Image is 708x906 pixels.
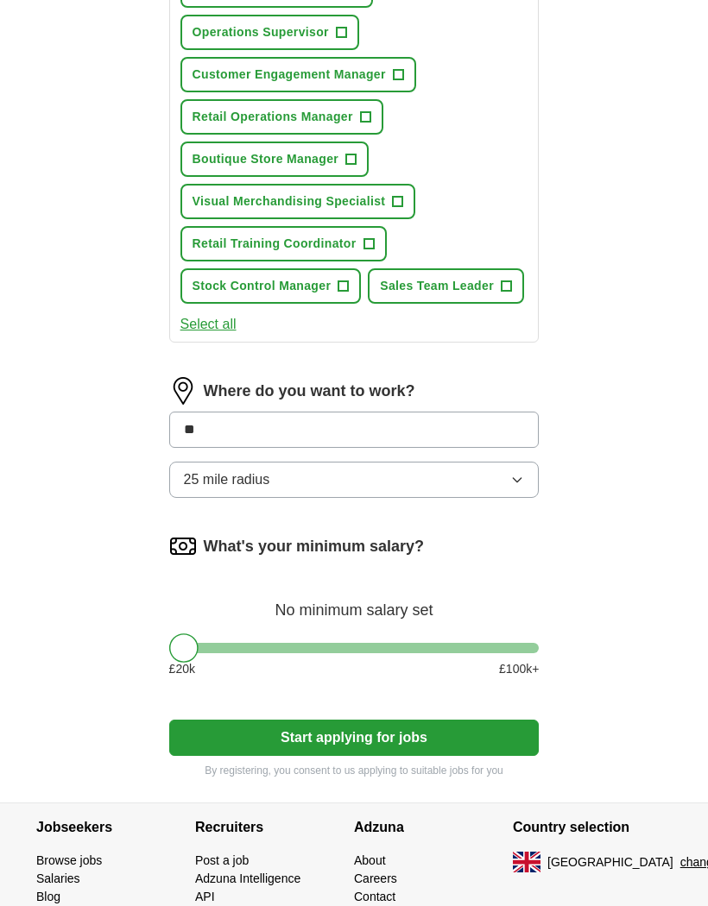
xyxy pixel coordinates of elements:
a: Blog [36,890,60,903]
a: Salaries [36,871,80,885]
button: Retail Operations Manager [180,99,383,135]
img: salary.png [169,532,197,560]
a: About [354,853,386,867]
button: 25 mile radius [169,462,540,498]
span: Sales Team Leader [380,277,494,295]
p: By registering, you consent to us applying to suitable jobs for you [169,763,540,778]
span: £ 100 k+ [499,660,539,678]
a: API [195,890,215,903]
span: Retail Training Coordinator [193,235,357,253]
label: Where do you want to work? [204,380,415,403]
a: Contact [354,890,395,903]
button: Boutique Store Manager [180,142,370,177]
span: [GEOGRAPHIC_DATA] [547,853,673,871]
button: Select all [180,314,237,335]
a: Careers [354,871,397,885]
button: Stock Control Manager [180,268,362,304]
span: Operations Supervisor [193,23,329,41]
a: Post a job [195,853,249,867]
a: Browse jobs [36,853,102,867]
span: Stock Control Manager [193,277,332,295]
span: 25 mile radius [184,469,270,490]
button: Customer Engagement Manager [180,57,416,92]
span: £ 20 k [169,660,195,678]
span: Boutique Store Manager [193,150,339,168]
img: UK flag [513,852,540,872]
a: Adzuna Intelligence [195,871,300,885]
div: No minimum salary set [169,581,540,622]
button: Retail Training Coordinator [180,226,387,261]
button: Start applying for jobs [169,720,540,756]
button: Visual Merchandising Specialist [180,184,416,219]
label: What's your minimum salary? [204,535,424,558]
button: Sales Team Leader [368,268,524,304]
img: location.png [169,377,197,405]
span: Visual Merchandising Specialist [193,192,386,211]
span: Customer Engagement Manager [193,66,386,84]
span: Retail Operations Manager [193,108,353,126]
h4: Country selection [513,803,672,852]
button: Operations Supervisor [180,15,359,50]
